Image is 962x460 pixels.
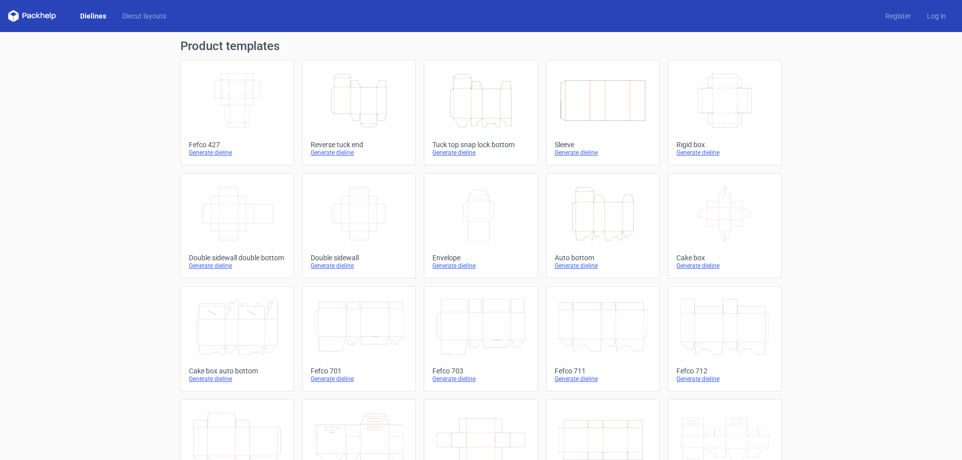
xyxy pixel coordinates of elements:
[676,367,773,375] div: Fefco 712
[676,149,773,157] div: Generate dieline
[180,60,294,165] a: Fefco 427Generate dieline
[424,286,538,391] a: Fefco 703Generate dieline
[180,173,294,278] a: Double sidewall double bottomGenerate dieline
[302,60,416,165] a: Reverse tuck endGenerate dieline
[919,11,954,21] a: Log in
[555,254,651,262] div: Auto bottom
[668,286,782,391] a: Fefco 712Generate dieline
[668,60,782,165] a: Rigid boxGenerate dieline
[546,173,660,278] a: Auto bottomGenerate dieline
[189,254,286,262] div: Double sidewall double bottom
[676,254,773,262] div: Cake box
[432,149,529,157] div: Generate dieline
[189,367,286,375] div: Cake box auto bottom
[555,262,651,270] div: Generate dieline
[432,254,529,262] div: Envelope
[424,60,538,165] a: Tuck top snap lock bottomGenerate dieline
[189,262,286,270] div: Generate dieline
[676,262,773,270] div: Generate dieline
[180,286,294,391] a: Cake box auto bottomGenerate dieline
[311,367,407,375] div: Fefco 701
[555,141,651,149] div: Sleeve
[432,367,529,375] div: Fefco 703
[432,262,529,270] div: Generate dieline
[311,141,407,149] div: Reverse tuck end
[432,141,529,149] div: Tuck top snap lock bottom
[432,375,529,383] div: Generate dieline
[546,286,660,391] a: Fefco 711Generate dieline
[311,262,407,270] div: Generate dieline
[302,286,416,391] a: Fefco 701Generate dieline
[555,375,651,383] div: Generate dieline
[877,11,919,21] a: Register
[555,149,651,157] div: Generate dieline
[72,11,114,21] a: Dielines
[311,375,407,383] div: Generate dieline
[555,367,651,375] div: Fefco 711
[302,173,416,278] a: Double sidewallGenerate dieline
[114,11,174,21] a: Diecut layouts
[189,375,286,383] div: Generate dieline
[676,375,773,383] div: Generate dieline
[676,141,773,149] div: Rigid box
[189,149,286,157] div: Generate dieline
[311,149,407,157] div: Generate dieline
[424,173,538,278] a: EnvelopeGenerate dieline
[189,141,286,149] div: Fefco 427
[311,254,407,262] div: Double sidewall
[546,60,660,165] a: SleeveGenerate dieline
[668,173,782,278] a: Cake boxGenerate dieline
[180,40,782,52] h1: Product templates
